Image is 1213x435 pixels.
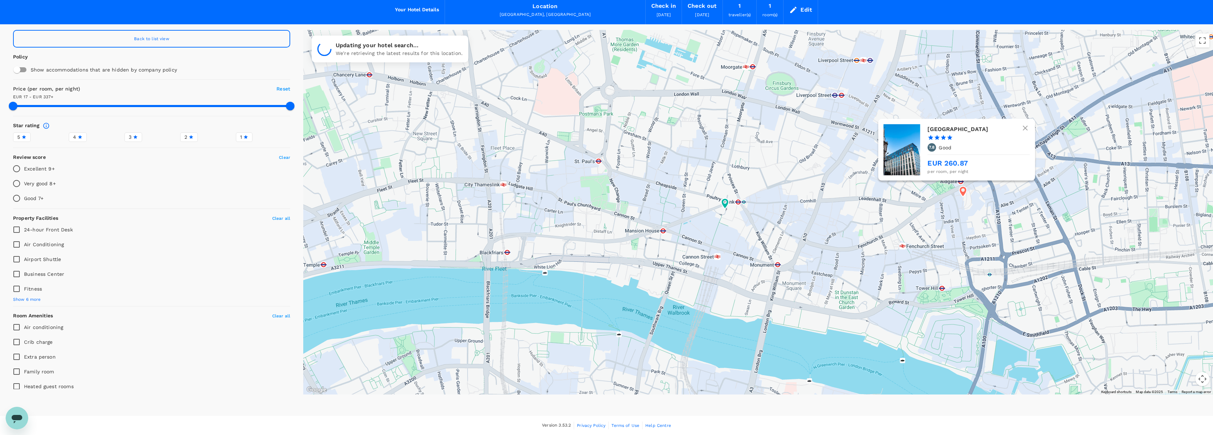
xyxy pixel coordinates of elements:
[129,133,132,141] span: 3
[13,296,41,303] span: Show 6 more
[762,12,778,17] span: room(s)
[73,133,76,141] span: 4
[13,122,40,130] h6: Star rating
[279,155,290,160] span: Clear
[688,1,717,11] div: Check out
[395,6,439,14] h6: Your Hotel Details
[24,195,43,202] p: Good 7+
[532,1,557,11] div: Location
[13,154,46,161] h6: Review score
[1101,390,1132,394] button: Keyboard shortcuts
[1195,372,1209,386] button: Map camera controls
[184,133,187,141] span: 2
[927,158,1030,168] p: EUR 260.87
[24,256,61,262] span: Airport Shuttle
[24,339,53,345] span: Crib charge
[24,286,42,292] span: Fitness
[272,216,290,221] span: Clear all
[24,324,63,330] span: Air conditioning
[13,85,221,93] h6: Price (per room, per night)
[24,271,64,277] span: Business Center
[17,133,20,141] span: 5
[336,50,463,57] p: We're retrieving the latest results for this location.
[272,313,290,318] span: Clear all
[577,423,605,428] span: Privacy Policy
[611,422,639,429] a: Terms of Use
[577,422,605,429] a: Privacy Policy
[1182,390,1211,394] a: Report a map error
[134,36,169,41] span: Back to list view
[13,53,33,60] p: Policy
[6,407,28,429] iframe: Button to launch messaging window
[24,242,64,247] span: Air Conditioning
[43,122,50,129] svg: Star ratings are awarded to properties to represent the quality of services, facilities, and amen...
[645,423,671,428] span: Help Centre
[24,369,54,374] span: Family room
[651,1,676,11] div: Check in
[24,354,56,360] span: Extra person
[276,86,290,92] span: Reset
[1168,390,1178,394] a: Terms (opens in new tab)
[336,41,463,50] p: Updating your hotel search...
[800,5,812,15] div: Edit
[13,94,54,99] span: EUR 17 - EUR 337+
[645,422,671,429] a: Help Centre
[1136,390,1163,394] span: Map data ©2025
[927,168,968,175] p: per room, per night
[939,144,951,151] p: Good
[240,133,242,141] span: 1
[305,385,328,394] img: Google
[729,12,751,17] span: traveller(s)
[24,180,56,187] p: Very good 8+
[13,30,290,48] a: Back to list view
[451,11,640,18] div: [GEOGRAPHIC_DATA], [GEOGRAPHIC_DATA]
[305,385,328,394] a: Open this area in Google Maps (opens a new window)
[738,1,741,11] div: 1
[927,124,1024,134] h6: [GEOGRAPHIC_DATA]
[24,227,73,232] span: 24-hour Front Desk
[611,423,639,428] span: Terms of Use
[13,312,53,320] h6: Room Amenities
[31,66,250,73] p: Show accommodations that are hidden by company policy
[1195,33,1209,48] button: Toggle fullscreen view
[13,215,58,222] h6: Property Facilities
[24,165,55,172] p: Excellent 9+
[657,12,671,17] span: [DATE]
[24,384,74,389] span: Heated guest rooms
[929,144,934,151] span: 7.8
[695,12,709,17] span: [DATE]
[769,1,771,11] div: 1
[542,422,571,429] span: Version 3.53.2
